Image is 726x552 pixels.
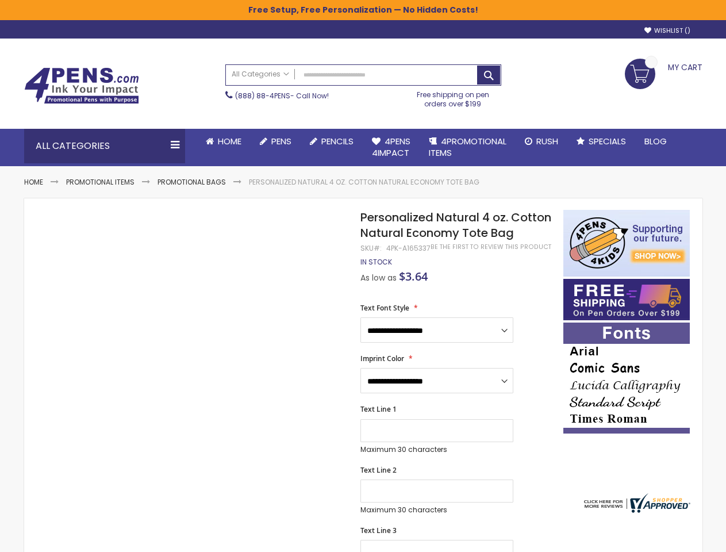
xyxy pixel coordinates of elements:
img: font-personalization-examples [563,323,690,434]
a: Rush [516,129,567,154]
a: Wishlist [644,26,690,35]
span: Specials [589,135,626,147]
a: Promotional Bags [158,177,226,187]
a: Home [197,129,251,154]
img: 4Pens Custom Pens and Promotional Products [24,67,139,104]
a: Be the first to review this product [431,243,551,251]
span: Text Font Style [360,303,409,313]
span: Text Line 2 [360,465,397,475]
span: Home [218,135,241,147]
div: Free shipping on pen orders over $199 [405,86,501,109]
span: Blog [644,135,667,147]
span: $3.64 [399,269,428,284]
a: Specials [567,129,635,154]
a: 4Pens4impact [363,129,420,166]
span: 4Pens 4impact [372,135,410,159]
a: Pencils [301,129,363,154]
img: Free shipping on orders over $199 [563,279,690,320]
img: 4pens 4 kids [563,210,690,277]
span: In stock [360,257,392,267]
a: 4pens.com certificate URL [581,505,690,515]
span: All Categories [232,70,289,79]
div: 4PK-A165337 [386,244,431,253]
span: Rush [536,135,558,147]
a: Home [24,177,43,187]
a: Promotional Items [66,177,135,187]
a: (888) 88-4PENS [235,91,290,101]
span: Personalized Natural 4 oz. Cotton Natural Economy Tote Bag [360,209,551,241]
span: Pens [271,135,291,147]
span: 4PROMOTIONAL ITEMS [429,135,506,159]
strong: SKU [360,243,382,253]
p: Maximum 30 characters [360,505,513,515]
li: Personalized Natural 4 oz. Cotton Natural Economy Tote Bag [249,178,479,187]
p: Maximum 30 characters [360,445,513,454]
a: All Categories [226,65,295,84]
span: Text Line 1 [360,404,397,414]
span: Text Line 3 [360,526,397,535]
a: 4PROMOTIONALITEMS [420,129,516,166]
span: - Call Now! [235,91,329,101]
span: Imprint Color [360,354,404,363]
div: All Categories [24,129,185,163]
span: Pencils [321,135,354,147]
a: Pens [251,129,301,154]
img: 4pens.com widget logo [581,493,690,513]
span: As low as [360,272,397,283]
a: Blog [635,129,676,154]
div: Availability [360,258,392,267]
